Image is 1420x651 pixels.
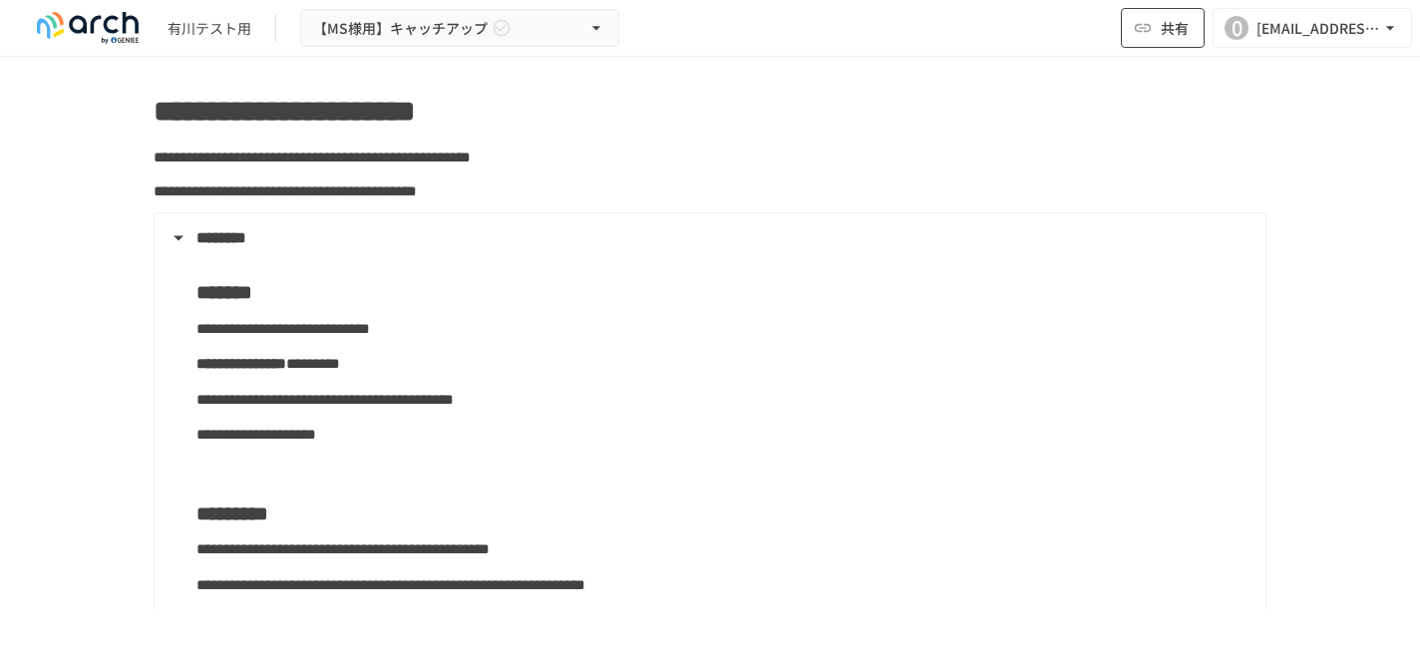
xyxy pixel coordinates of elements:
[1213,8,1412,48] button: 0[EMAIL_ADDRESS][DOMAIN_NAME]
[24,12,152,44] img: logo-default@2x-9cf2c760.svg
[1121,8,1205,48] button: 共有
[313,16,488,41] span: 【MS様用】キャッチアップ
[300,9,619,48] button: 【MS様用】キャッチアップ
[168,18,251,39] div: 有川テスト用
[1256,16,1380,41] div: [EMAIL_ADDRESS][DOMAIN_NAME]
[1161,17,1189,39] span: 共有
[1225,16,1248,40] div: 0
